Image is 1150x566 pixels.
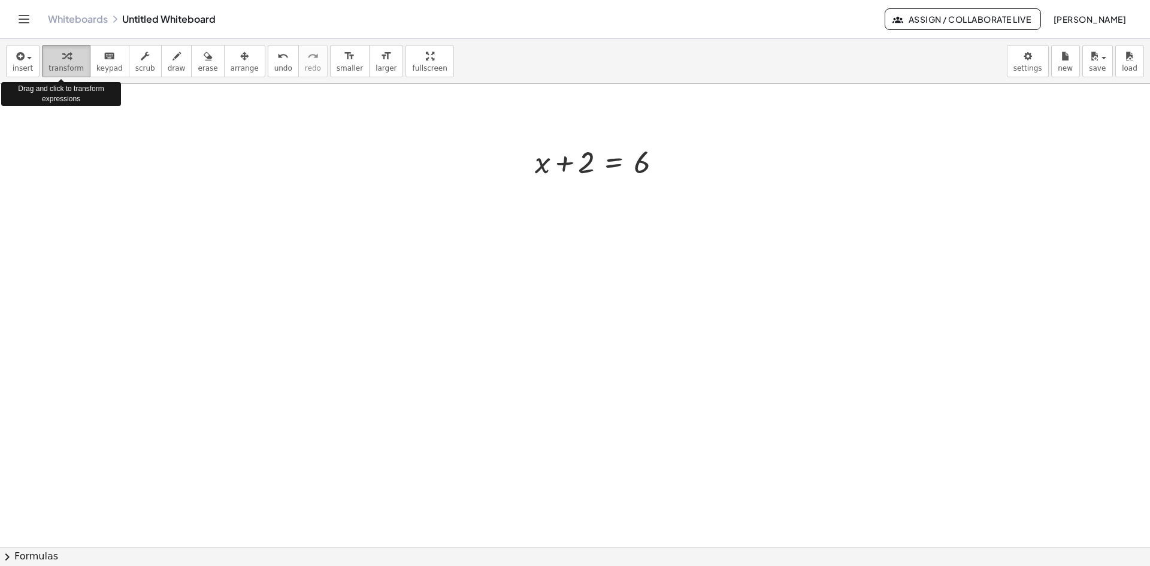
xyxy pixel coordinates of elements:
button: erase [191,45,224,77]
button: save [1082,45,1113,77]
span: save [1089,64,1106,72]
span: new [1058,64,1073,72]
span: fullscreen [412,64,447,72]
button: format_sizelarger [369,45,403,77]
span: transform [49,64,84,72]
span: smaller [337,64,363,72]
i: format_size [380,49,392,63]
a: Whiteboards [48,13,108,25]
span: undo [274,64,292,72]
div: Drag and click to transform expressions [1,82,121,106]
span: larger [376,64,397,72]
span: settings [1013,64,1042,72]
span: redo [305,64,321,72]
button: new [1051,45,1080,77]
i: redo [307,49,319,63]
i: keyboard [104,49,115,63]
i: undo [277,49,289,63]
button: undoundo [268,45,299,77]
span: [PERSON_NAME] [1053,14,1126,25]
button: Assign / Collaborate Live [885,8,1041,30]
button: draw [161,45,192,77]
span: arrange [231,64,259,72]
span: load [1122,64,1137,72]
button: keyboardkeypad [90,45,129,77]
button: settings [1007,45,1049,77]
i: format_size [344,49,355,63]
span: draw [168,64,186,72]
button: arrange [224,45,265,77]
button: load [1115,45,1144,77]
span: erase [198,64,217,72]
span: scrub [135,64,155,72]
span: Assign / Collaborate Live [895,14,1031,25]
button: redoredo [298,45,328,77]
span: keypad [96,64,123,72]
button: format_sizesmaller [330,45,370,77]
span: insert [13,64,33,72]
button: scrub [129,45,162,77]
button: Toggle navigation [14,10,34,29]
button: insert [6,45,40,77]
button: fullscreen [405,45,453,77]
button: [PERSON_NAME] [1043,8,1136,30]
button: transform [42,45,90,77]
